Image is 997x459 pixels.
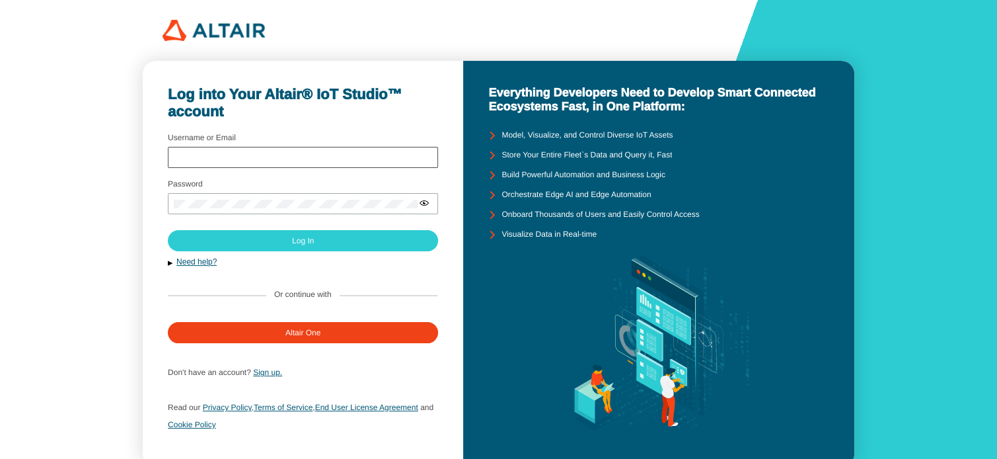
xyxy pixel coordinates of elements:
[253,368,282,377] a: Sign up.
[488,86,829,113] unity-typography: Everything Developers Need to Develop Smart Connected Ecosystems Fast, in One Platform:
[501,190,651,200] unity-typography: Orchestrate Edge AI and Edge Automation
[168,86,437,120] unity-typography: Log into Your Altair® IoT Studio™ account
[168,133,236,142] label: Username or Email
[163,20,265,41] img: 320px-Altair_logo.png
[168,257,437,268] button: Need help?
[168,368,251,377] span: Don't have an account?
[420,403,433,412] span: and
[203,403,252,412] a: Privacy Policy
[315,403,418,412] a: End User License Agreement
[168,179,203,188] label: Password
[168,403,200,412] span: Read our
[548,245,770,441] img: background.svg
[501,151,672,160] unity-typography: Store Your Entire Fleet`s Data and Query it, Fast
[501,131,673,140] unity-typography: Model, Visualize, and Control Diverse IoT Assets
[168,420,216,429] a: Cookie Policy
[274,290,332,300] label: Or continue with
[254,403,313,412] a: Terms of Service
[501,230,597,239] unity-typography: Visualize Data in Real-time
[168,399,437,433] p: , ,
[501,210,699,220] unity-typography: Onboard Thousands of Users and Easily Control Access
[176,257,217,267] a: Need help?
[501,171,665,180] unity-typography: Build Powerful Automation and Business Logic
